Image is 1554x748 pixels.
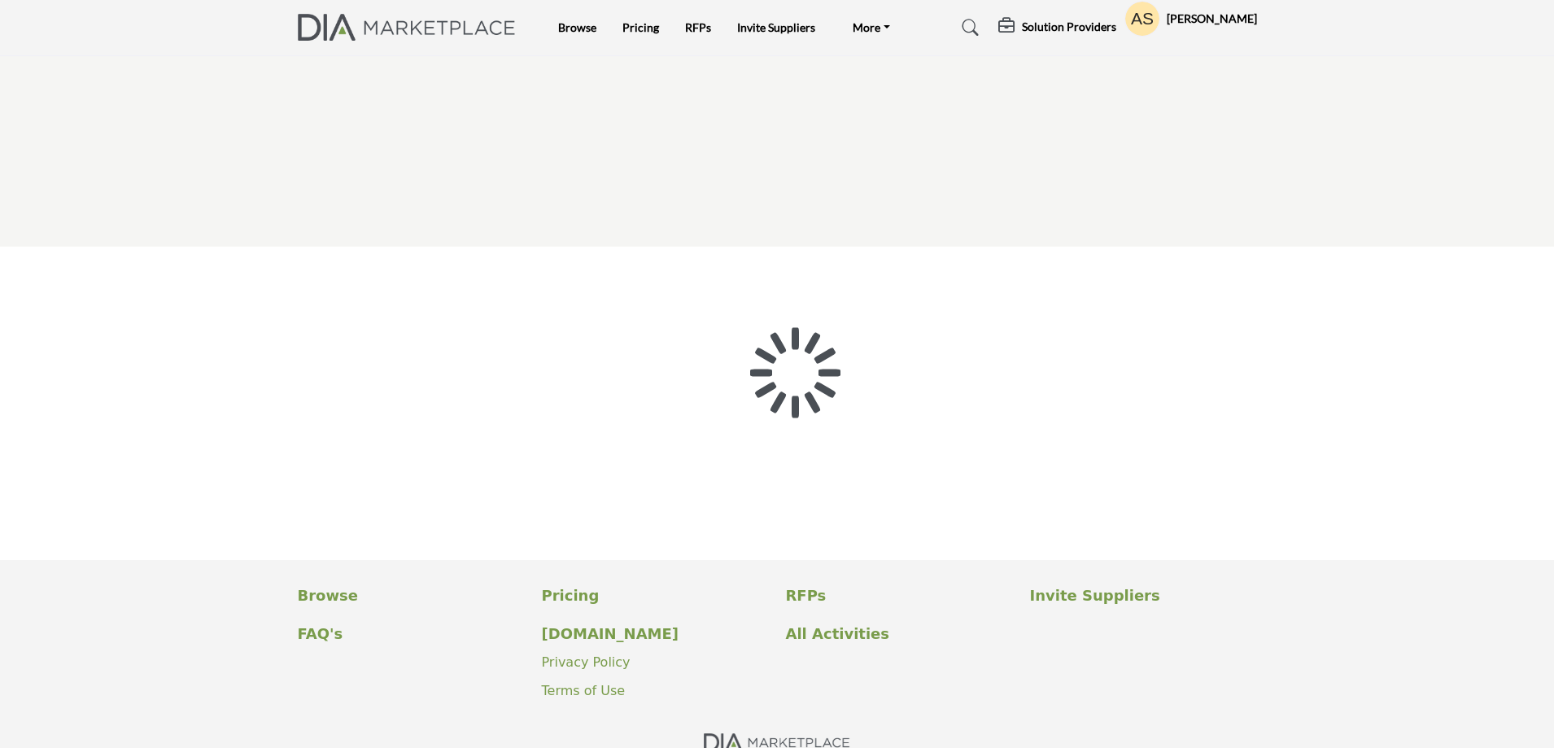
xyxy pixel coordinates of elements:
a: Browse [558,20,596,34]
a: More [841,16,901,39]
div: Solution Providers [998,18,1116,37]
img: Site Logo [298,14,525,41]
a: Search [946,15,989,41]
h5: Solution Providers [1022,20,1116,34]
a: Privacy Policy [542,654,631,670]
a: Invite Suppliers [1030,584,1257,606]
a: Invite Suppliers [737,20,815,34]
h5: [PERSON_NAME] [1167,11,1257,27]
a: Pricing [622,20,659,34]
a: RFPs [685,20,711,34]
a: Browse [298,584,525,606]
a: RFPs [786,584,1013,606]
a: Pricing [542,584,769,606]
a: Terms of Use [542,683,626,698]
a: [DOMAIN_NAME] [542,623,769,645]
a: FAQ's [298,623,525,645]
a: All Activities [786,623,1013,645]
button: Show hide supplier dropdown [1124,1,1160,37]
